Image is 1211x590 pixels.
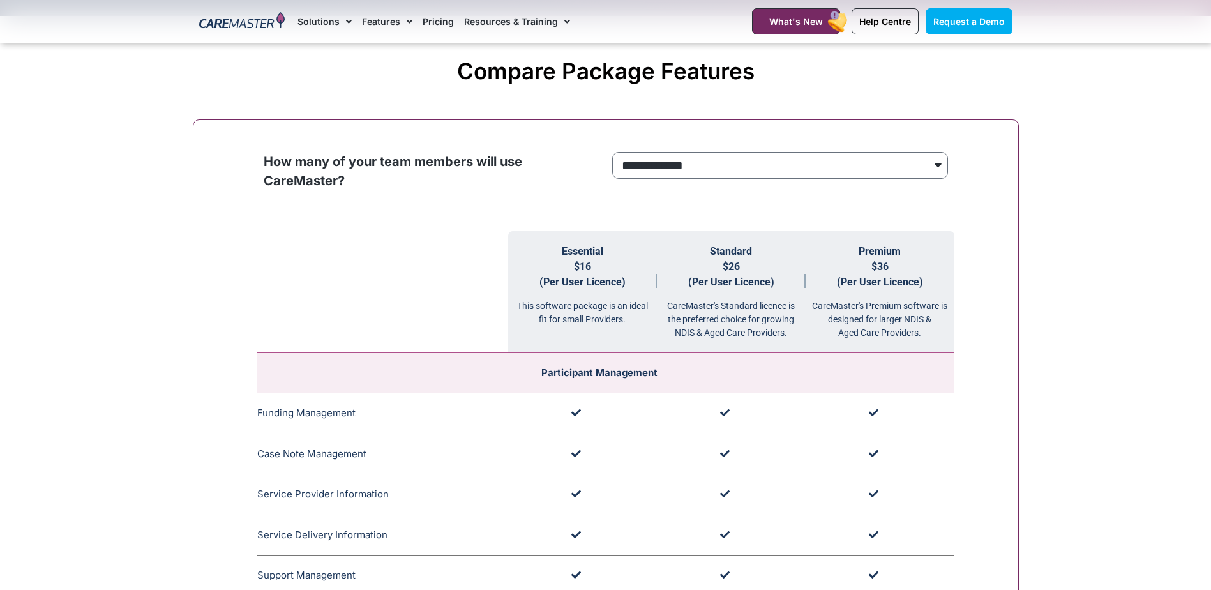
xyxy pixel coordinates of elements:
span: Participant Management [541,367,658,379]
td: Funding Management [257,393,508,434]
img: CareMaster Logo [199,12,285,31]
span: $26 (Per User Licence) [688,261,774,288]
a: What's New [752,8,840,34]
span: $16 (Per User Licence) [539,261,626,288]
div: CareMaster's Premium software is designed for larger NDIS & Aged Care Providers. [806,290,954,340]
span: Request a Demo [933,16,1005,27]
td: Service Delivery Information [257,515,508,556]
a: Request a Demo [926,8,1012,34]
span: $36 (Per User Licence) [837,261,923,288]
span: What's New [769,16,823,27]
td: Service Provider Information [257,474,508,515]
a: Help Centre [852,8,919,34]
th: Standard [657,231,806,353]
span: Help Centre [859,16,911,27]
td: Case Note Management [257,434,508,474]
th: Essential [508,231,657,353]
th: Premium [806,231,954,353]
div: CareMaster's Standard licence is the preferred choice for growing NDIS & Aged Care Providers. [657,290,806,340]
form: price Form radio [612,152,948,185]
p: How many of your team members will use CareMaster? [264,152,599,190]
div: This software package is an ideal fit for small Providers. [508,290,657,326]
h2: Compare Package Features [199,57,1012,84]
